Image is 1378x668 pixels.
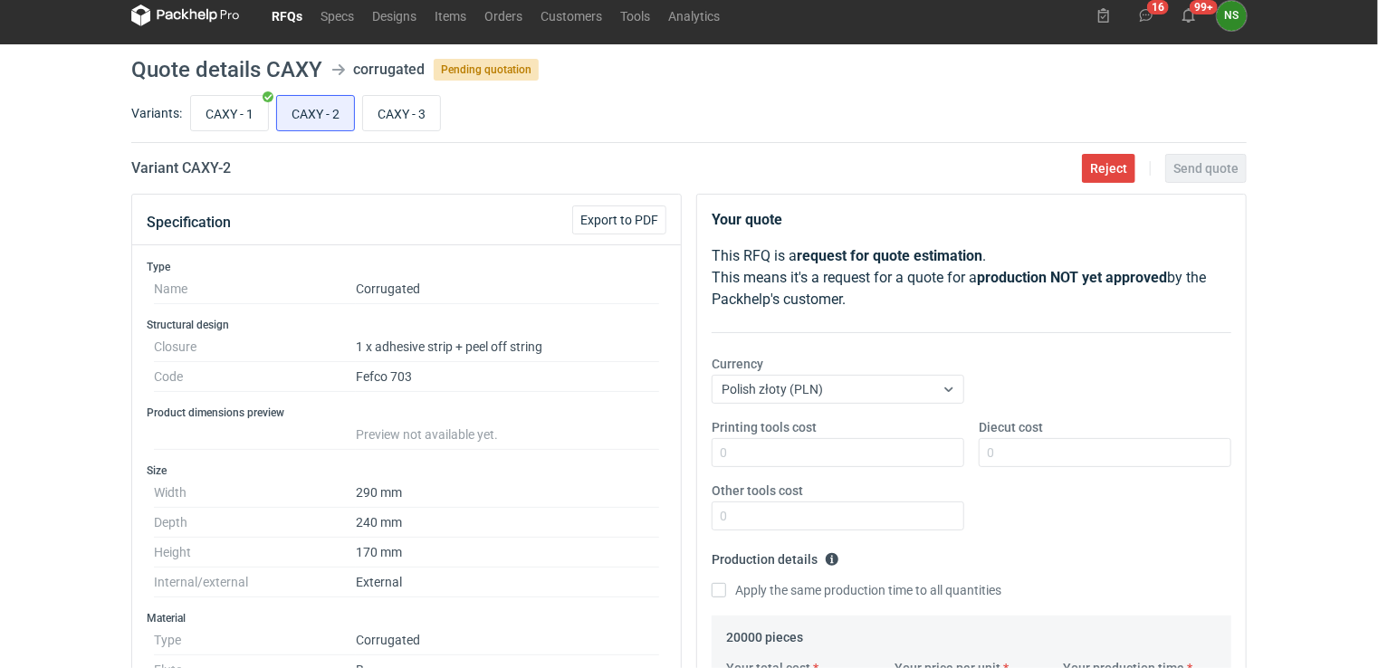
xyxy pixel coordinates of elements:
[147,611,666,625] h3: Material
[1082,154,1135,183] button: Reject
[147,201,231,244] button: Specification
[712,501,964,530] input: 0
[475,5,531,26] a: Orders
[356,625,659,655] dd: Corrugated
[147,463,666,478] h3: Size
[356,538,659,568] dd: 170 mm
[712,355,763,373] label: Currency
[426,5,475,26] a: Items
[154,538,356,568] dt: Height
[356,362,659,392] dd: Fefco 703
[1090,162,1127,175] span: Reject
[356,274,659,304] dd: Corrugated
[147,406,666,420] h3: Product dimensions preview
[363,5,426,26] a: Designs
[611,5,659,26] a: Tools
[1165,154,1247,183] button: Send quote
[531,5,611,26] a: Customers
[154,508,356,538] dt: Depth
[712,581,1001,599] label: Apply the same production time to all quantities
[147,318,666,332] h3: Structural design
[1217,1,1247,31] div: Natalia Stępak
[712,418,817,436] label: Printing tools cost
[979,438,1231,467] input: 0
[353,59,425,81] div: corrugated
[659,5,729,26] a: Analytics
[311,5,363,26] a: Specs
[154,274,356,304] dt: Name
[712,245,1231,310] p: This RFQ is a . This means it's a request for a quote for a by the Packhelp's customer.
[726,623,803,644] legend: 20000 pieces
[263,5,311,26] a: RFQs
[131,157,231,179] h2: Variant CAXY - 2
[154,362,356,392] dt: Code
[356,508,659,538] dd: 240 mm
[154,478,356,508] dt: Width
[131,59,322,81] h1: Quote details CAXY
[362,95,441,131] label: CAXY - 3
[154,625,356,655] dt: Type
[712,211,782,228] strong: Your quote
[154,332,356,362] dt: Closure
[712,438,964,467] input: 0
[356,427,498,442] span: Preview not available yet.
[356,332,659,362] dd: 1 x adhesive strip + peel off string
[712,482,803,500] label: Other tools cost
[356,478,659,508] dd: 290 mm
[131,104,182,122] label: Variants:
[356,568,659,597] dd: External
[1174,1,1203,30] button: 99+
[190,95,269,131] label: CAXY - 1
[1217,1,1247,31] button: NS
[977,269,1167,286] strong: production NOT yet approved
[797,247,982,264] strong: request for quote estimation
[434,59,539,81] span: Pending quotation
[147,260,666,274] h3: Type
[712,545,839,567] legend: Production details
[131,5,240,26] svg: Packhelp Pro
[154,568,356,597] dt: Internal/external
[276,95,355,131] label: CAXY - 2
[722,382,823,396] span: Polish złoty (PLN)
[572,205,666,234] button: Export to PDF
[979,418,1043,436] label: Diecut cost
[580,214,658,226] span: Export to PDF
[1173,162,1239,175] span: Send quote
[1132,1,1161,30] button: 16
